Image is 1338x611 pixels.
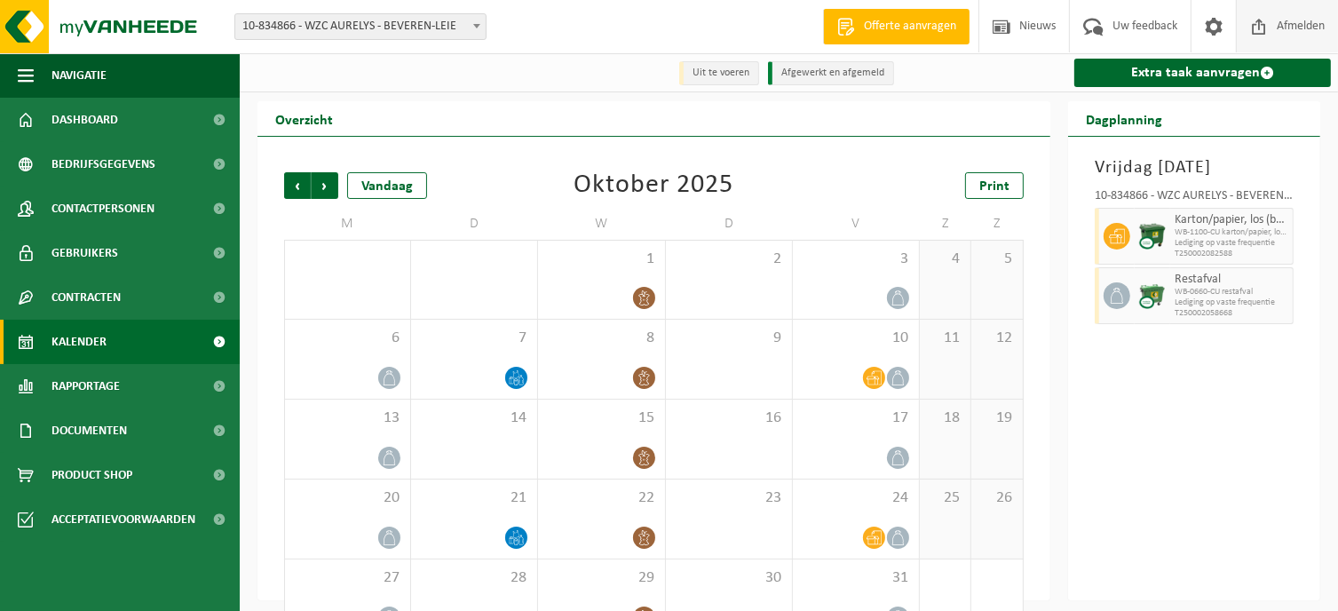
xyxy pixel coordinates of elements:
[929,329,962,348] span: 11
[1175,213,1288,227] span: Karton/papier, los (bedrijven)
[294,329,401,348] span: 6
[980,488,1013,508] span: 26
[1074,59,1331,87] a: Extra taak aanvragen
[1175,273,1288,287] span: Restafval
[51,497,195,542] span: Acceptatievoorwaarden
[1175,227,1288,238] span: WB-1100-CU karton/papier, los (bedrijven)
[538,208,665,240] td: W
[294,488,401,508] span: 20
[666,208,793,240] td: D
[51,98,118,142] span: Dashboard
[420,329,528,348] span: 7
[859,18,961,36] span: Offerte aanvragen
[420,409,528,428] span: 14
[347,172,427,199] div: Vandaag
[929,409,962,428] span: 18
[51,275,121,320] span: Contracten
[284,172,311,199] span: Vorige
[823,9,970,44] a: Offerte aanvragen
[51,142,155,186] span: Bedrijfsgegevens
[1175,298,1288,308] span: Lediging op vaste frequentie
[51,409,127,453] span: Documenten
[235,14,486,39] span: 10-834866 - WZC AURELYS - BEVEREN-LEIE
[547,250,655,269] span: 1
[768,61,894,85] li: Afgewerkt en afgemeld
[979,179,1009,194] span: Print
[802,329,910,348] span: 10
[929,250,962,269] span: 4
[1175,238,1288,249] span: Lediging op vaste frequentie
[257,101,351,136] h2: Overzicht
[679,61,759,85] li: Uit te voeren
[547,568,655,588] span: 29
[802,409,910,428] span: 17
[1175,287,1288,298] span: WB-0660-CU restafval
[1139,223,1166,250] img: WB-1100-CU
[547,488,655,508] span: 22
[51,53,107,98] span: Navigatie
[675,250,783,269] span: 2
[929,488,962,508] span: 25
[284,208,411,240] td: M
[51,186,154,231] span: Contactpersonen
[547,329,655,348] span: 8
[802,488,910,508] span: 24
[980,409,1013,428] span: 19
[971,208,1023,240] td: Z
[51,320,107,364] span: Kalender
[980,250,1013,269] span: 5
[51,453,132,497] span: Product Shop
[312,172,338,199] span: Volgende
[793,208,920,240] td: V
[411,208,538,240] td: D
[1095,190,1294,208] div: 10-834866 - WZC AURELYS - BEVEREN-LEIE
[675,488,783,508] span: 23
[802,568,910,588] span: 31
[1175,249,1288,259] span: T250002082588
[965,172,1024,199] a: Print
[51,364,120,409] span: Rapportage
[920,208,971,240] td: Z
[675,409,783,428] span: 16
[51,231,118,275] span: Gebruikers
[1139,282,1166,309] img: WB-0660-CU
[234,13,487,40] span: 10-834866 - WZC AURELYS - BEVEREN-LEIE
[1068,101,1180,136] h2: Dagplanning
[675,568,783,588] span: 30
[420,568,528,588] span: 28
[420,488,528,508] span: 21
[294,568,401,588] span: 27
[547,409,655,428] span: 15
[675,329,783,348] span: 9
[574,172,733,199] div: Oktober 2025
[294,409,401,428] span: 13
[1175,308,1288,319] span: T250002058668
[980,329,1013,348] span: 12
[1095,155,1294,181] h3: Vrijdag [DATE]
[802,250,910,269] span: 3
